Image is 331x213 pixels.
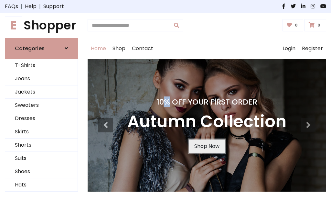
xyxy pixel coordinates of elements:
[5,38,78,59] a: Categories
[37,3,43,10] span: |
[18,3,25,10] span: |
[5,59,78,72] a: T-Shirts
[189,140,225,153] a: Shop Now
[5,18,78,33] a: EShopper
[5,139,78,152] a: Shorts
[316,22,322,28] span: 0
[5,3,18,10] a: FAQs
[304,19,326,31] a: 0
[5,165,78,178] a: Shoes
[299,38,326,59] a: Register
[5,99,78,112] a: Sweaters
[5,18,78,33] h1: Shopper
[127,112,286,132] h3: Autumn Collection
[283,19,304,31] a: 0
[109,38,129,59] a: Shop
[5,178,78,192] a: Hats
[5,85,78,99] a: Jackets
[25,3,37,10] a: Help
[5,112,78,125] a: Dresses
[43,3,64,10] a: Support
[5,152,78,165] a: Suits
[5,17,22,34] span: E
[88,38,109,59] a: Home
[15,45,45,51] h6: Categories
[279,38,299,59] a: Login
[5,72,78,85] a: Jeans
[5,125,78,139] a: Skirts
[129,38,156,59] a: Contact
[127,97,286,106] h4: 10% Off Your First Order
[293,22,299,28] span: 0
